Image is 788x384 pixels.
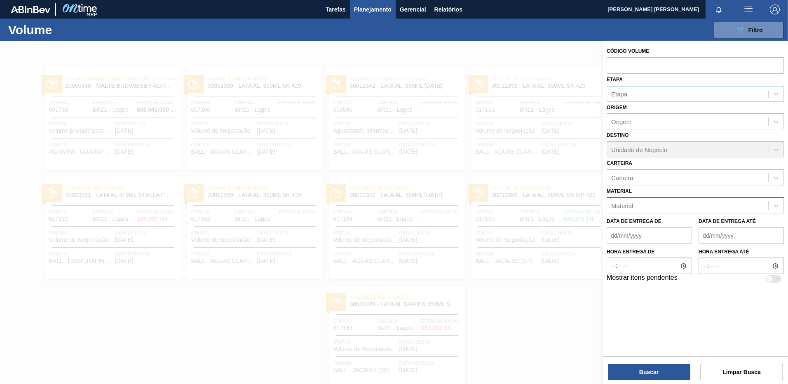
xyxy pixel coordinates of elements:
label: Carteira [607,160,632,166]
img: TNhmsLtSVTkK8tSr43FrP2fwEKptu5GPRR3wAAAABJRU5ErkJggg== [11,6,50,13]
span: Gerencial [400,5,426,14]
input: dd/mm/yyyy [607,227,692,244]
label: Código Volume [607,48,649,54]
div: Material [611,202,633,209]
span: Tarefas [326,5,346,14]
label: Destino [607,132,629,138]
label: Etapa [607,77,623,82]
span: Filtro [748,27,763,33]
span: Relatórios [434,5,462,14]
button: Notificações [706,4,732,15]
label: Data de Entrega até [699,218,756,224]
img: Logout [770,5,780,14]
div: Etapa [611,90,627,97]
label: Hora entrega até [699,246,784,258]
div: Origem [611,118,631,125]
label: Mostrar itens pendentes [607,274,678,284]
img: userActions [743,5,753,14]
button: Filtro [714,22,784,38]
div: Carteira [611,174,633,181]
span: Planejamento [354,5,392,14]
label: Data de Entrega de [607,218,661,224]
label: Hora entrega de [607,246,692,258]
label: Material [607,188,632,194]
h1: Volume [8,25,131,35]
input: dd/mm/yyyy [699,227,784,244]
label: Origem [607,105,627,110]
